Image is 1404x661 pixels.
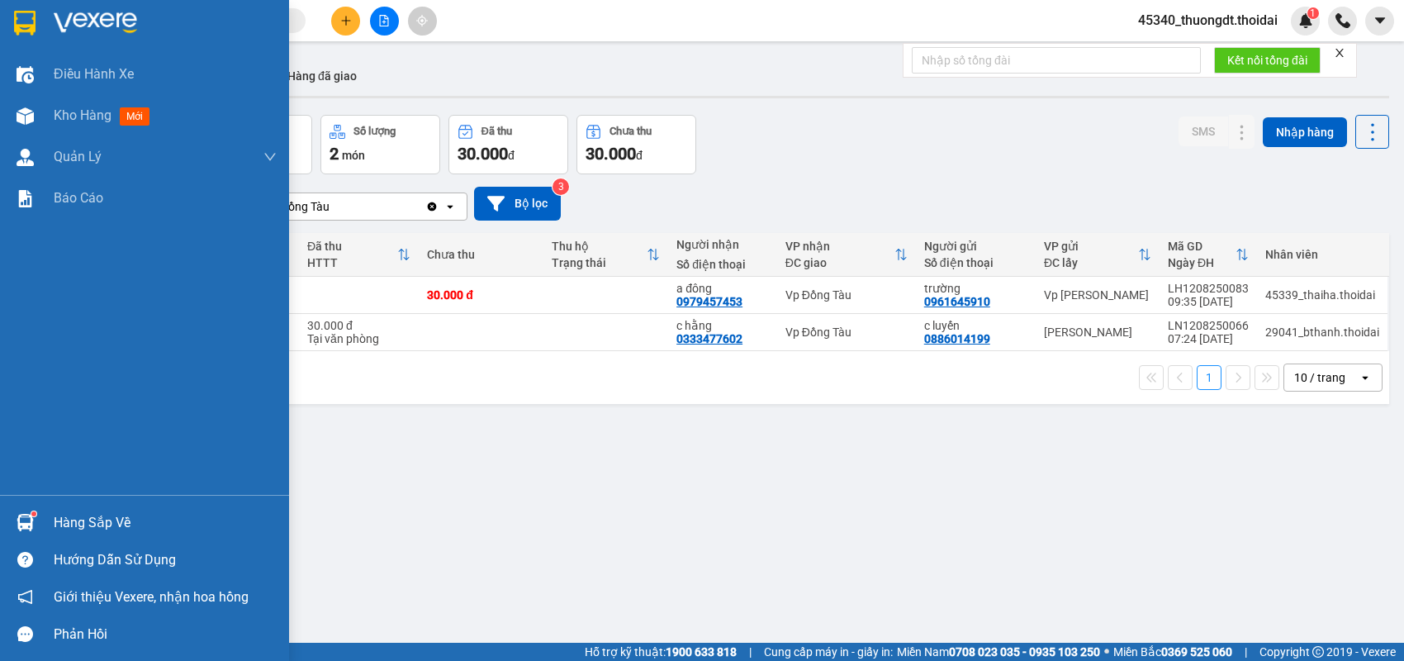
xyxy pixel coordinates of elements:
[585,643,737,661] span: Hỗ trợ kỹ thuật:
[416,15,428,26] span: aim
[342,149,365,162] span: món
[1359,371,1372,384] svg: open
[552,240,647,253] div: Thu hộ
[17,514,34,531] img: warehouse-icon
[1044,240,1138,253] div: VP gửi
[1365,7,1394,36] button: caret-down
[586,144,636,164] span: 30.000
[17,66,34,83] img: warehouse-icon
[785,288,908,302] div: Vp Đồng Tàu
[54,548,277,573] div: Hướng dẫn sử dụng
[785,240,894,253] div: VP nhận
[307,332,410,345] div: Tại văn phòng
[299,233,419,277] th: Toggle SortBy
[17,190,34,207] img: solution-icon
[949,645,1100,659] strong: 0708 023 035 - 0935 103 250
[331,198,333,215] input: Selected Vp Đồng Tàu.
[1168,256,1236,269] div: Ngày ĐH
[370,7,399,36] button: file-add
[610,126,652,137] div: Chưa thu
[330,144,339,164] span: 2
[1125,10,1291,31] span: 45340_thuongdt.thoidai
[1298,13,1313,28] img: icon-new-feature
[676,332,742,345] div: 0333477602
[1197,365,1221,390] button: 1
[1161,645,1232,659] strong: 0369 525 060
[331,7,360,36] button: plus
[31,511,36,516] sup: 1
[54,107,111,123] span: Kho hàng
[676,258,769,271] div: Số điện thoại
[1104,649,1109,655] span: ⚪️
[676,319,769,332] div: c hằng
[552,256,647,269] div: Trạng thái
[508,149,515,162] span: đ
[458,144,508,164] span: 30.000
[1179,117,1228,146] button: SMS
[1373,13,1387,28] span: caret-down
[427,248,535,261] div: Chưa thu
[1335,13,1350,28] img: phone-icon
[1307,7,1319,19] sup: 1
[1160,233,1257,277] th: Toggle SortBy
[676,295,742,308] div: 0979457453
[749,643,752,661] span: |
[425,200,439,213] svg: Clear value
[636,149,643,162] span: đ
[54,64,134,84] span: Điều hành xe
[764,643,893,661] span: Cung cấp máy in - giấy in:
[1294,369,1345,386] div: 10 / trang
[274,56,370,96] button: Hàng đã giao
[120,107,149,126] span: mới
[1044,256,1138,269] div: ĐC lấy
[785,326,908,339] div: Vp Đồng Tàu
[924,240,1027,253] div: Người gửi
[924,319,1027,332] div: c luyến
[676,282,769,295] div: a đông
[54,188,103,208] span: Báo cáo
[777,233,916,277] th: Toggle SortBy
[924,282,1027,295] div: trường
[1263,117,1347,147] button: Nhập hàng
[676,238,769,251] div: Người nhận
[54,587,249,607] span: Giới thiệu Vexere, nhận hoa hồng
[263,198,330,215] div: Vp Đồng Tàu
[427,288,535,302] div: 30.000 đ
[1227,51,1307,69] span: Kết nối tổng đài
[17,626,33,642] span: message
[924,332,990,345] div: 0886014199
[340,15,352,26] span: plus
[1265,288,1379,302] div: 45339_thaiha.thoidai
[54,622,277,647] div: Phản hồi
[1168,319,1249,332] div: LN1208250066
[474,187,561,221] button: Bộ lọc
[263,150,277,164] span: down
[378,15,390,26] span: file-add
[320,115,440,174] button: Số lượng2món
[1168,295,1249,308] div: 09:35 [DATE]
[1044,326,1151,339] div: [PERSON_NAME]
[1036,233,1160,277] th: Toggle SortBy
[17,149,34,166] img: warehouse-icon
[54,511,277,535] div: Hàng sắp về
[924,256,1027,269] div: Số điện thoại
[1113,643,1232,661] span: Miền Bắc
[307,319,410,332] div: 30.000 đ
[897,643,1100,661] span: Miền Nam
[1168,332,1249,345] div: 07:24 [DATE]
[1334,47,1345,59] span: close
[17,552,33,568] span: question-circle
[408,7,437,36] button: aim
[443,200,457,213] svg: open
[543,233,668,277] th: Toggle SortBy
[1265,248,1379,261] div: Nhân viên
[666,645,737,659] strong: 1900 633 818
[1310,7,1316,19] span: 1
[1168,240,1236,253] div: Mã GD
[1214,47,1321,74] button: Kết nối tổng đài
[17,589,33,605] span: notification
[924,295,990,308] div: 0961645910
[576,115,696,174] button: Chưa thu30.000đ
[54,146,102,167] span: Quản Lý
[1245,643,1247,661] span: |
